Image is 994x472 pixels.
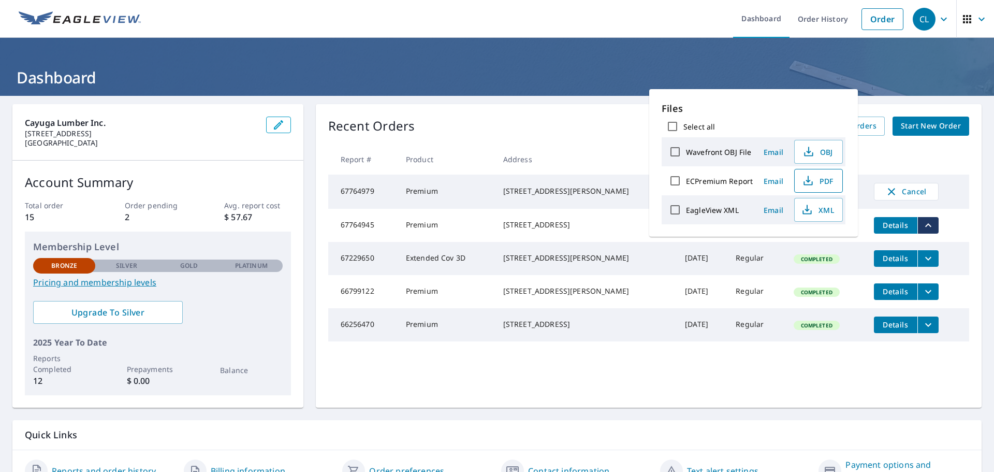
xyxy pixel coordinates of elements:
[495,144,677,175] th: Address
[235,261,268,270] p: Platinum
[757,144,790,160] button: Email
[116,261,138,270] p: Silver
[125,200,191,211] p: Order pending
[25,200,91,211] p: Total order
[761,205,786,215] span: Email
[893,117,969,136] a: Start New Order
[686,205,739,215] label: EagleView XML
[328,242,398,275] td: 67229650
[25,129,258,138] p: [STREET_ADDRESS]
[801,175,834,187] span: PDF
[861,8,903,30] a: Order
[33,375,95,387] p: 12
[795,255,839,263] span: Completed
[677,308,727,341] td: [DATE]
[795,322,839,329] span: Completed
[913,8,935,31] div: CL
[503,220,668,230] div: [STREET_ADDRESS]
[398,209,495,242] td: Premium
[677,242,727,275] td: [DATE]
[794,140,843,164] button: OBJ
[880,287,911,296] span: Details
[33,301,183,324] a: Upgrade To Silver
[880,220,911,230] span: Details
[127,364,189,375] p: Prepayments
[874,183,939,201] button: Cancel
[874,283,917,300] button: detailsBtn-66799122
[127,375,189,387] p: $ 0.00
[795,289,839,296] span: Completed
[917,217,939,234] button: filesDropdownBtn-67764945
[880,320,911,330] span: Details
[801,146,834,158] span: OBJ
[917,283,939,300] button: filesDropdownBtn-66799122
[727,308,785,341] td: Regular
[874,250,917,267] button: detailsBtn-67229650
[727,275,785,308] td: Regular
[901,120,961,133] span: Start New Order
[874,317,917,333] button: detailsBtn-66256470
[727,242,785,275] td: Regular
[677,275,727,308] td: [DATE]
[503,186,668,196] div: [STREET_ADDRESS][PERSON_NAME]
[503,319,668,330] div: [STREET_ADDRESS]
[25,117,258,129] p: Cayuga Lumber Inc.
[33,336,283,349] p: 2025 Year To Date
[794,198,843,222] button: XML
[880,253,911,263] span: Details
[398,175,495,209] td: Premium
[328,175,398,209] td: 67764979
[224,211,290,223] p: $ 57.67
[683,122,715,132] label: Select all
[794,169,843,193] button: PDF
[51,261,77,270] p: Bronze
[33,276,283,289] a: Pricing and membership levels
[503,286,668,296] div: [STREET_ADDRESS][PERSON_NAME]
[686,147,751,157] label: Wavefront OBJ File
[25,138,258,148] p: [GEOGRAPHIC_DATA]
[328,275,398,308] td: 66799122
[125,211,191,223] p: 2
[25,173,291,192] p: Account Summary
[328,144,398,175] th: Report #
[662,102,845,116] p: Files
[220,365,282,376] p: Balance
[180,261,198,270] p: Gold
[25,211,91,223] p: 15
[398,275,495,308] td: Premium
[885,185,928,198] span: Cancel
[503,253,668,263] div: [STREET_ADDRESS][PERSON_NAME]
[328,308,398,341] td: 66256470
[19,11,141,27] img: EV Logo
[761,147,786,157] span: Email
[398,144,495,175] th: Product
[33,240,283,254] p: Membership Level
[757,173,790,189] button: Email
[398,308,495,341] td: Premium
[328,209,398,242] td: 67764945
[12,67,982,88] h1: Dashboard
[761,176,786,186] span: Email
[41,307,174,318] span: Upgrade To Silver
[917,317,939,333] button: filesDropdownBtn-66256470
[33,353,95,375] p: Reports Completed
[328,117,415,136] p: Recent Orders
[686,176,753,186] label: ECPremium Report
[917,250,939,267] button: filesDropdownBtn-67229650
[801,204,834,216] span: XML
[757,202,790,218] button: Email
[25,428,969,441] p: Quick Links
[224,200,290,211] p: Avg. report cost
[874,217,917,234] button: detailsBtn-67764945
[398,242,495,275] td: Extended Cov 3D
